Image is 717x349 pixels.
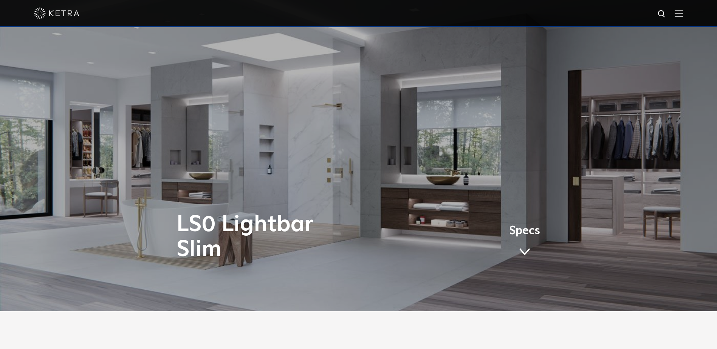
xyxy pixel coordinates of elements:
[675,9,683,17] img: Hamburger%20Nav.svg
[34,8,79,19] img: ketra-logo-2019-white
[509,229,540,258] a: Specs
[509,225,540,236] span: Specs
[177,212,390,262] h1: LS0 Lightbar Slim
[657,9,667,19] img: search icon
